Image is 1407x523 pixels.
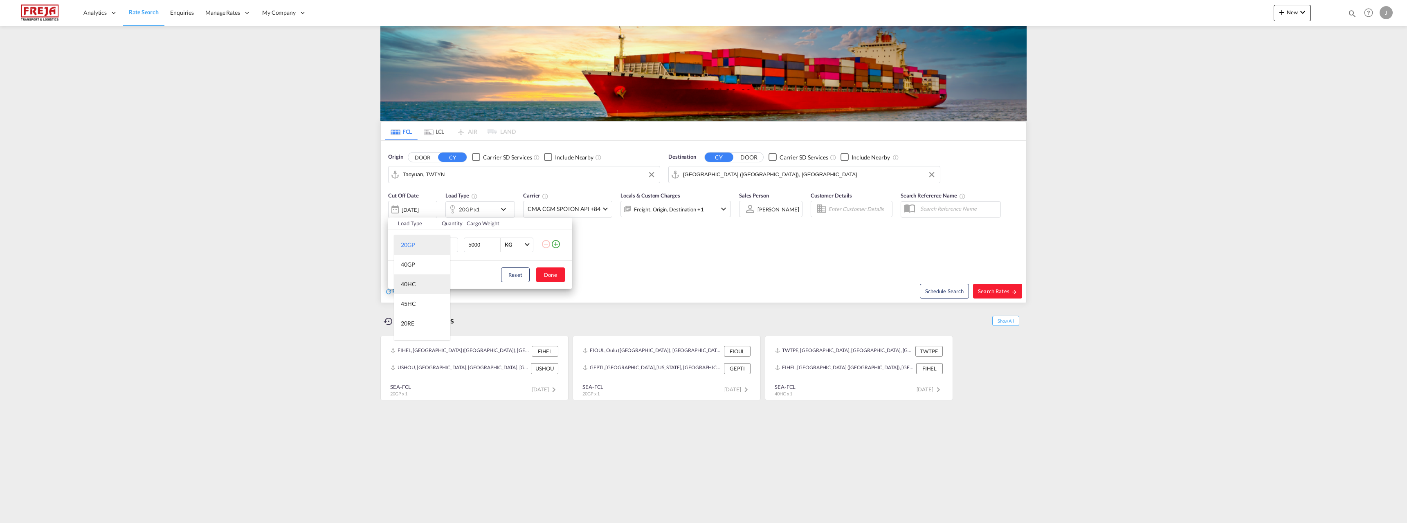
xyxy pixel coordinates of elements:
[401,280,416,288] div: 40HC
[401,260,415,269] div: 40GP
[401,300,416,308] div: 45HC
[401,319,414,328] div: 20RE
[401,339,414,347] div: 40RE
[401,241,415,249] div: 20GP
